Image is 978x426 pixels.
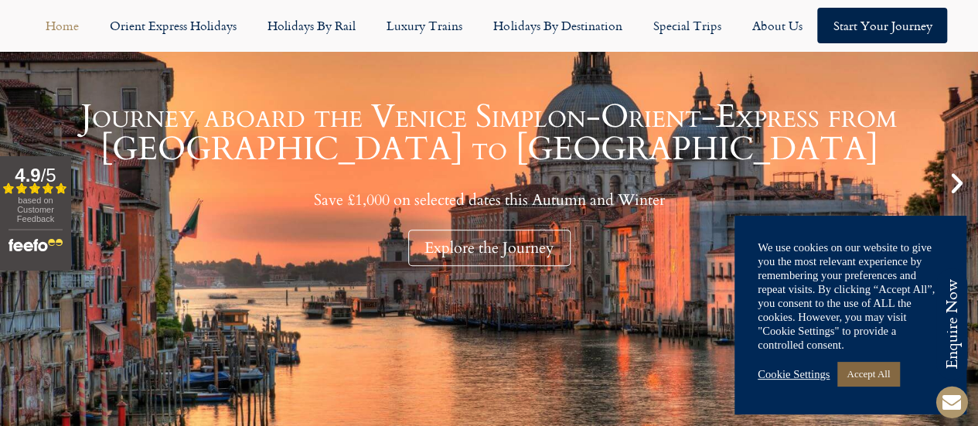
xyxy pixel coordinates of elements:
[637,8,736,43] a: Special Trips
[758,240,943,352] div: We use cookies on our website to give you the most relevant experience by remembering your prefer...
[94,8,252,43] a: Orient Express Holidays
[758,367,830,381] a: Cookie Settings
[8,8,970,43] nav: Menu
[944,170,970,196] div: Next slide
[371,8,478,43] a: Luxury Trains
[39,190,939,210] p: Save £1,000 on selected dates this Autumn and Winter
[39,101,939,165] h1: Journey aboard the Venice Simplon-Orient-Express from [GEOGRAPHIC_DATA] to [GEOGRAPHIC_DATA]
[817,8,947,43] a: Start your Journey
[837,362,899,386] a: Accept All
[30,8,94,43] a: Home
[736,8,817,43] a: About Us
[252,8,371,43] a: Holidays by Rail
[478,8,637,43] a: Holidays by Destination
[408,230,571,266] div: Explore the Journey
